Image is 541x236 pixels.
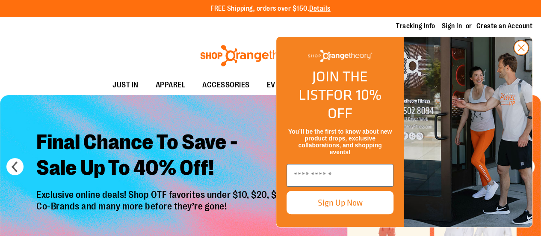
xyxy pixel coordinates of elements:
[396,21,435,31] a: Tracking Info
[147,75,194,95] a: APPAREL
[210,4,331,14] p: FREE Shipping, orders over $150.
[199,45,310,66] img: Shop Orangetheory
[30,190,298,232] p: Exclusive online deals! Shop OTF favorites under $10, $20, $50, Co-Brands and many more before th...
[6,158,24,175] button: prev
[308,50,372,62] img: Shop Orangetheory
[267,28,541,236] div: FLYOUT Form
[513,40,529,56] button: Close dialog
[299,66,368,105] span: JOIN THE LIST
[258,75,302,95] a: EVENTS
[202,75,250,95] span: ACCESSORIES
[288,128,392,155] span: You’ll be the first to know about new product drops, exclusive collaborations, and shopping events!
[287,164,393,187] input: Enter email
[156,75,186,95] span: APPAREL
[194,75,258,95] a: ACCESSORIES
[476,21,533,31] a: Create an Account
[442,21,462,31] a: Sign In
[326,84,381,124] span: FOR 10% OFF
[30,123,298,190] h2: Final Chance To Save - Sale Up To 40% Off!
[404,37,532,227] img: Shop Orangtheory
[267,75,293,95] span: EVENTS
[112,75,139,95] span: JUST IN
[104,75,147,95] a: JUST IN
[287,191,393,214] button: Sign Up Now
[309,5,331,12] a: Details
